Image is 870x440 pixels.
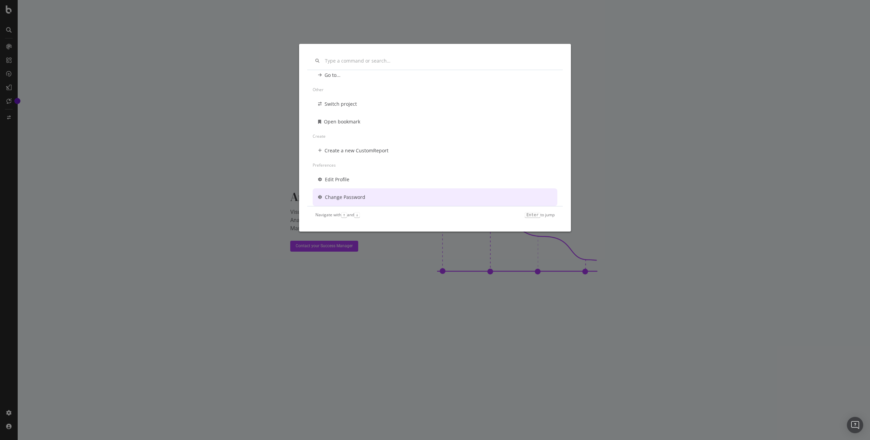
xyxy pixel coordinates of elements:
div: Switch project [325,101,357,107]
div: Open bookmark [324,118,360,125]
div: Edit Profile [325,176,349,183]
div: modal [299,44,571,231]
div: Other [313,84,557,95]
kbd: Enter [525,212,540,218]
div: Go to... [325,72,341,79]
div: to jump [525,212,555,218]
div: Navigate with and [315,212,360,218]
div: Open Intercom Messenger [847,417,863,433]
div: Create a new CustomReport [325,147,388,154]
input: Type a command or search… [325,58,555,64]
div: Preferences [313,159,557,171]
kbd: ↑ [341,212,347,218]
div: Create [313,131,557,142]
kbd: ↓ [354,212,360,218]
div: Change Password [325,194,365,201]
